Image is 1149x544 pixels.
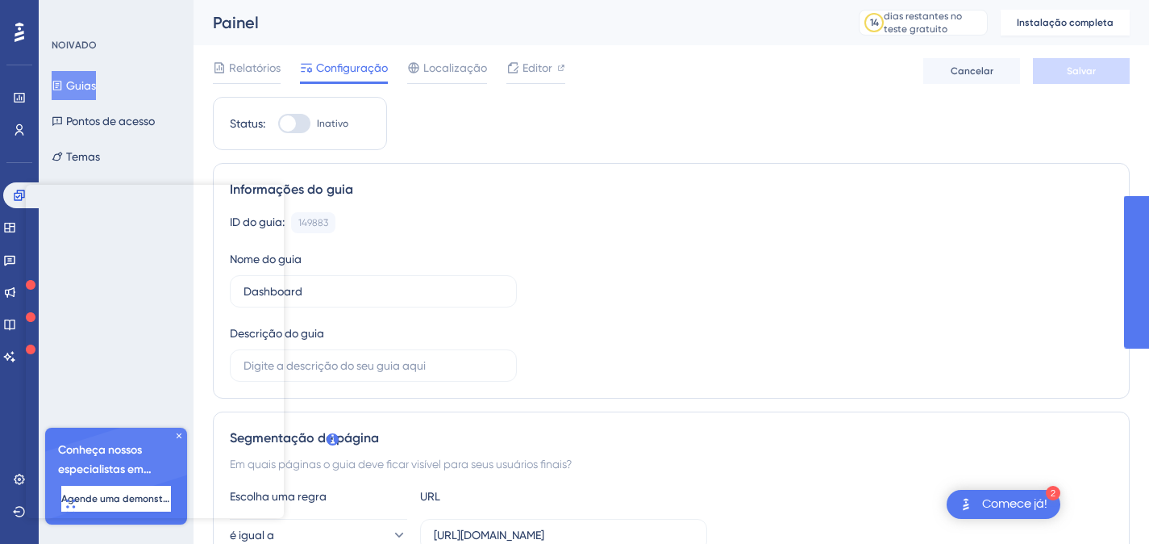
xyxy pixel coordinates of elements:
img: imagem-do-lançador-texto-alternativo [956,495,976,514]
input: Digite o nome do seu guia aqui [244,282,503,300]
font: 14 [870,17,879,28]
font: Inativo [317,118,348,129]
font: é igual a [230,529,274,542]
font: Segmentação de página [230,430,379,446]
button: Guias [52,71,96,100]
font: 2 [1051,489,1055,498]
button: Cancelar [923,58,1020,84]
button: Temas [52,142,100,171]
font: 149883 [298,217,328,228]
font: Guias [66,79,96,92]
button: Pontos de acesso [52,107,155,136]
input: seusite.com/caminho [434,526,693,544]
input: Digite a descrição do seu guia aqui [244,357,503,375]
font: Em quais páginas o guia deve ficar visível para seus usuários finais? [230,458,572,471]
iframe: Iniciador do Assistente de IA do UserGuiding [1081,480,1130,529]
font: Salvar [1067,65,1096,77]
font: Painel [213,13,259,32]
font: Informações do guia [230,182,353,197]
font: Localização [423,61,487,74]
button: Salvar [1033,58,1130,84]
font: URL [420,490,440,503]
font: Instalação completa [1017,17,1114,28]
font: Editor [522,61,552,74]
font: Pontos de acesso [66,115,155,128]
font: Status: [230,117,265,130]
font: NOIVADO [52,40,97,51]
font: Comece já! [982,497,1047,510]
button: Instalação completa [1001,10,1130,36]
div: Abra a lista de verificação Comece!, módulos restantes: 2 [947,490,1060,519]
font: Temas [66,150,100,163]
font: dias restantes no teste gratuito [884,10,962,35]
font: Configuração [316,61,388,74]
font: Relatórios [229,61,281,74]
font: Cancelar [951,65,993,77]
